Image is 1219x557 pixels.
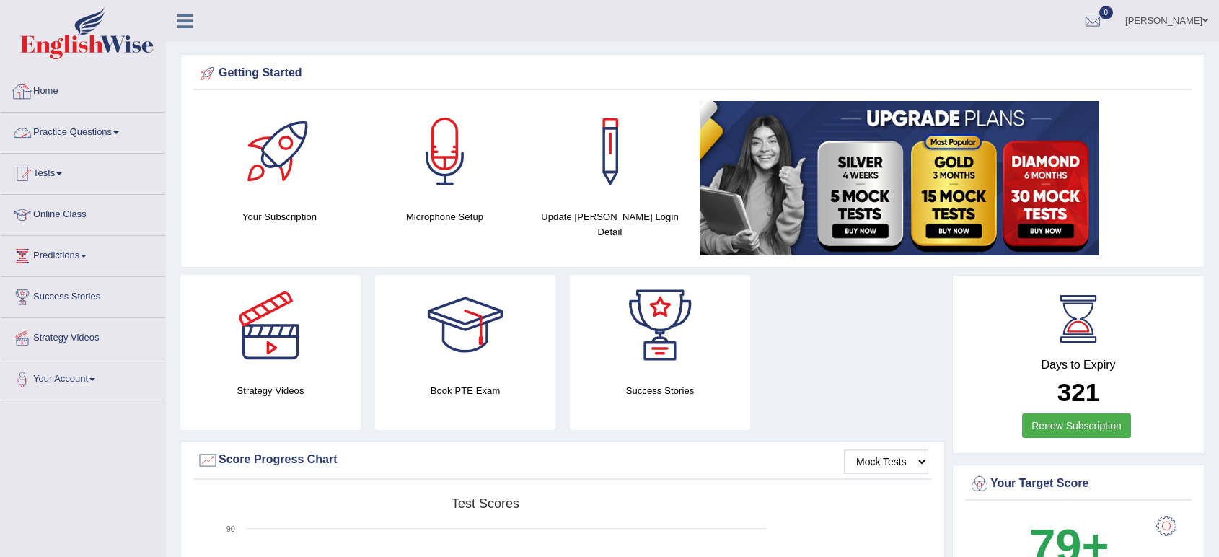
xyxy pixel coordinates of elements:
[534,209,685,240] h4: Update [PERSON_NAME] Login Detail
[180,383,361,398] h4: Strategy Videos
[570,383,750,398] h4: Success Stories
[204,209,355,224] h4: Your Subscription
[1022,413,1131,438] a: Renew Subscription
[1099,6,1114,19] span: 0
[969,359,1188,372] h4: Days to Expiry
[1,195,165,231] a: Online Class
[197,449,928,471] div: Score Progress Chart
[700,101,1099,255] img: small5.jpg
[1057,378,1099,406] b: 321
[1,236,165,272] a: Predictions
[1,318,165,354] a: Strategy Videos
[1,154,165,190] a: Tests
[369,209,520,224] h4: Microphone Setup
[1,359,165,395] a: Your Account
[969,473,1188,495] div: Your Target Score
[226,525,235,533] text: 90
[452,496,519,511] tspan: Test scores
[1,277,165,313] a: Success Stories
[375,383,555,398] h4: Book PTE Exam
[1,113,165,149] a: Practice Questions
[197,63,1188,84] div: Getting Started
[1,71,165,108] a: Home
